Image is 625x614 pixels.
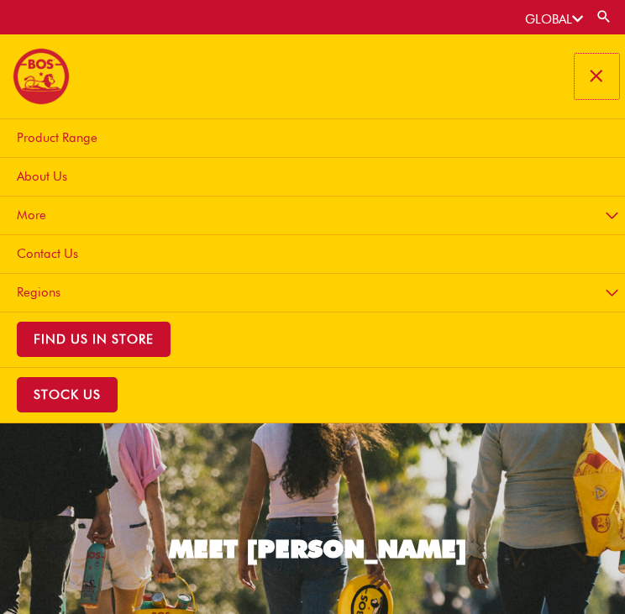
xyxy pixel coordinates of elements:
span: Contact Us [17,246,78,261]
span: About Us [17,169,67,184]
span: Find Us in Store [17,322,171,357]
div: MEET [PERSON_NAME] [169,536,467,561]
a: GLOBAL [525,12,583,27]
a: Search button [596,8,612,24]
span: Regions [17,285,60,300]
span: Product Range [17,130,97,145]
span: More [17,207,46,223]
span: STOCK US [17,377,118,412]
img: BOS logo finals-200px [13,48,70,105]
